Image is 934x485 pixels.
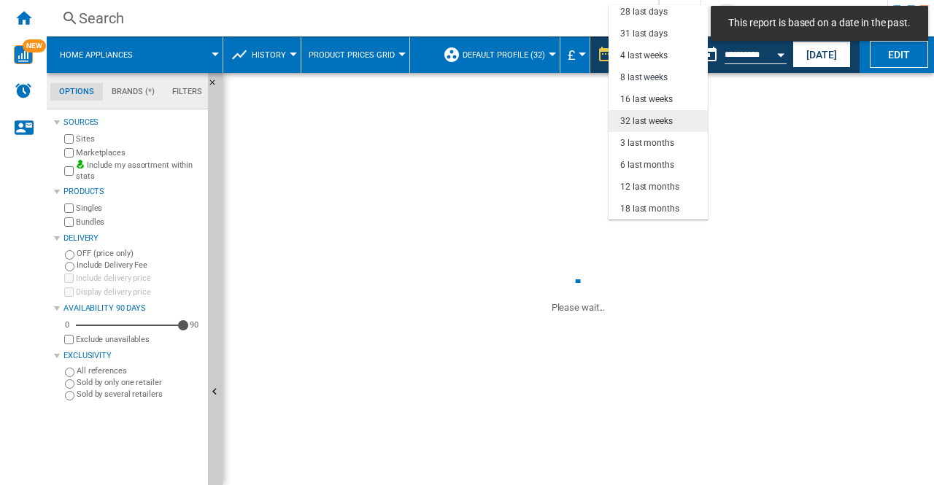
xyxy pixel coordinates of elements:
div: 31 last days [620,28,668,40]
div: 3 last months [620,137,674,150]
span: This report is based on a date in the past. [724,16,915,31]
div: 32 last weeks [620,115,673,128]
div: 4 last weeks [620,50,668,62]
div: 12 last months [620,181,679,193]
div: 16 last weeks [620,93,673,106]
div: 6 last months [620,159,674,171]
div: 18 last months [620,203,679,215]
div: 28 last days [620,6,668,18]
div: 8 last weeks [620,71,668,84]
